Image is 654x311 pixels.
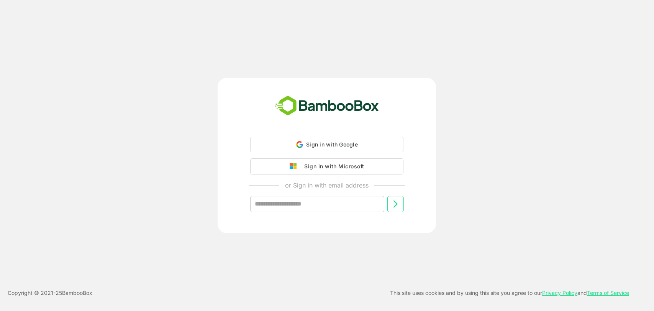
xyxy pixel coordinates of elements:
[390,288,629,298] p: This site uses cookies and by using this site you agree to our and
[8,288,92,298] p: Copyright © 2021- 25 BambooBox
[271,93,383,118] img: bamboobox
[285,181,369,190] p: or Sign in with email address
[306,141,358,148] span: Sign in with Google
[587,290,629,296] a: Terms of Service
[542,290,577,296] a: Privacy Policy
[290,163,300,170] img: google
[250,137,403,152] div: Sign in with Google
[300,161,364,171] div: Sign in with Microsoft
[250,158,403,174] button: Sign in with Microsoft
